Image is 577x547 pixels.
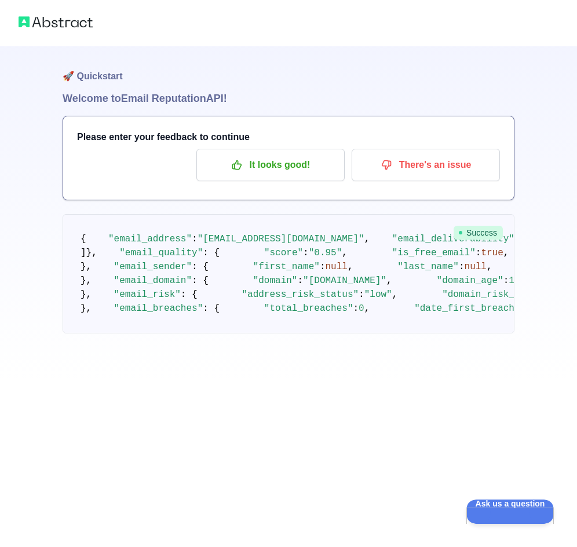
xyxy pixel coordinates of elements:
[487,262,492,272] span: ,
[196,149,345,181] button: It looks good!
[509,276,536,286] span: 10972
[442,289,553,300] span: "domain_risk_status"
[437,276,503,286] span: "domain_age"
[342,248,348,258] span: ,
[297,276,303,286] span: :
[392,289,398,300] span: ,
[253,262,320,272] span: "first_name"
[454,226,503,240] span: Success
[414,303,531,314] span: "date_first_breached"
[303,276,386,286] span: "[DOMAIN_NAME]"
[19,14,93,30] img: Abstract logo
[352,149,500,181] button: There's an issue
[397,262,459,272] span: "last_name"
[63,46,514,90] h1: 🚀 Quickstart
[77,130,500,144] h3: Please enter your feedback to continue
[364,234,370,244] span: ,
[353,303,359,314] span: :
[264,248,303,258] span: "score"
[466,500,554,524] iframe: Help Scout Beacon - Open
[114,289,181,300] span: "email_risk"
[360,155,491,175] p: There's an issue
[253,276,298,286] span: "domain"
[63,90,514,107] h1: Welcome to Email Reputation API!
[465,262,487,272] span: null
[348,262,353,272] span: ,
[203,248,220,258] span: : {
[503,248,509,258] span: ,
[198,234,364,244] span: "[EMAIL_ADDRESS][DOMAIN_NAME]"
[364,289,392,300] span: "low"
[114,262,192,272] span: "email_sender"
[81,234,86,244] span: {
[181,289,198,300] span: : {
[359,303,364,314] span: 0
[359,289,364,300] span: :
[114,276,192,286] span: "email_domain"
[303,248,309,258] span: :
[320,262,326,272] span: :
[476,248,481,258] span: :
[205,155,336,175] p: It looks good!
[108,234,192,244] span: "email_address"
[392,234,514,244] span: "email_deliverability"
[309,248,342,258] span: "0.95"
[459,262,465,272] span: :
[386,276,392,286] span: ,
[392,248,476,258] span: "is_free_email"
[503,276,509,286] span: :
[192,234,198,244] span: :
[114,303,203,314] span: "email_breaches"
[264,303,353,314] span: "total_breaches"
[192,276,209,286] span: : {
[192,262,209,272] span: : {
[242,289,359,300] span: "address_risk_status"
[364,303,370,314] span: ,
[481,248,503,258] span: true
[325,262,347,272] span: null
[119,248,203,258] span: "email_quality"
[203,303,220,314] span: : {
